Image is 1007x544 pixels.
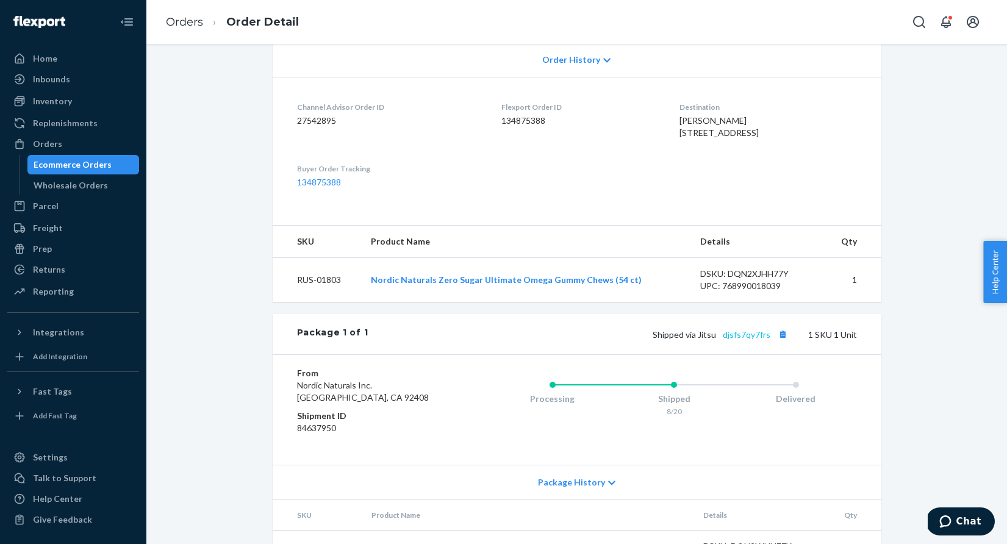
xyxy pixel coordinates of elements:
[983,241,1007,303] button: Help Center
[827,500,881,531] th: Qty
[723,329,770,340] a: djsfs7qy7frs
[156,4,309,40] ol: breadcrumbs
[934,10,958,34] button: Open notifications
[653,329,791,340] span: Shipped via Jitsu
[7,489,139,509] a: Help Center
[700,280,815,292] div: UPC: 768990018039
[907,10,931,34] button: Open Search Box
[735,393,857,405] div: Delivered
[679,115,759,138] span: [PERSON_NAME] [STREET_ADDRESS]
[7,218,139,238] a: Freight
[7,49,139,68] a: Home
[7,282,139,301] a: Reporting
[33,285,74,298] div: Reporting
[33,326,84,338] div: Integrations
[297,102,482,112] dt: Channel Advisor Order ID
[297,326,368,342] div: Package 1 of 1
[33,200,59,212] div: Parcel
[7,382,139,401] button: Fast Tags
[33,52,57,65] div: Home
[13,16,65,28] img: Flexport logo
[297,115,482,127] dd: 27542895
[361,226,690,258] th: Product Name
[679,102,857,112] dt: Destination
[613,393,735,405] div: Shipped
[166,15,203,29] a: Orders
[7,239,139,259] a: Prep
[7,347,139,367] a: Add Integration
[297,367,443,379] dt: From
[33,243,52,255] div: Prep
[961,10,985,34] button: Open account menu
[7,134,139,154] a: Orders
[33,117,98,129] div: Replenishments
[297,177,341,187] a: 134875388
[33,263,65,276] div: Returns
[7,323,139,342] button: Integrations
[33,472,96,484] div: Talk to Support
[297,380,429,403] span: Nordic Naturals Inc. [GEOGRAPHIC_DATA], CA 92408
[33,385,72,398] div: Fast Tags
[33,410,77,421] div: Add Fast Tag
[33,73,70,85] div: Inbounds
[297,422,443,434] dd: 84637950
[7,196,139,216] a: Parcel
[501,102,660,112] dt: Flexport Order ID
[501,115,660,127] dd: 134875388
[33,95,72,107] div: Inventory
[297,163,482,174] dt: Buyer Order Tracking
[613,406,735,417] div: 8/20
[226,15,299,29] a: Order Detail
[7,260,139,279] a: Returns
[538,476,605,489] span: Package History
[273,500,362,531] th: SKU
[824,258,881,302] td: 1
[33,138,62,150] div: Orders
[34,179,108,191] div: Wholesale Orders
[33,222,63,234] div: Freight
[7,70,139,89] a: Inbounds
[7,510,139,529] button: Give Feedback
[33,493,82,505] div: Help Center
[27,155,140,174] a: Ecommerce Orders
[371,274,642,285] a: Nordic Naturals Zero Sugar Ultimate Omega Gummy Chews (54 ct)
[700,268,815,280] div: DSKU: DQN2XJHH77Y
[7,91,139,111] a: Inventory
[7,448,139,467] a: Settings
[928,507,995,538] iframe: Opens a widget where you can chat to one of our agents
[273,226,361,258] th: SKU
[115,10,139,34] button: Close Navigation
[492,393,614,405] div: Processing
[362,500,693,531] th: Product Name
[7,113,139,133] a: Replenishments
[690,226,825,258] th: Details
[775,326,791,342] button: Copy tracking number
[824,226,881,258] th: Qty
[27,176,140,195] a: Wholesale Orders
[34,159,112,171] div: Ecommerce Orders
[368,326,856,342] div: 1 SKU 1 Unit
[33,514,92,526] div: Give Feedback
[273,258,361,302] td: RUS-01803
[33,351,87,362] div: Add Integration
[542,54,600,66] span: Order History
[7,468,139,488] button: Talk to Support
[33,451,68,463] div: Settings
[297,410,443,422] dt: Shipment ID
[693,500,828,531] th: Details
[7,406,139,426] a: Add Fast Tag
